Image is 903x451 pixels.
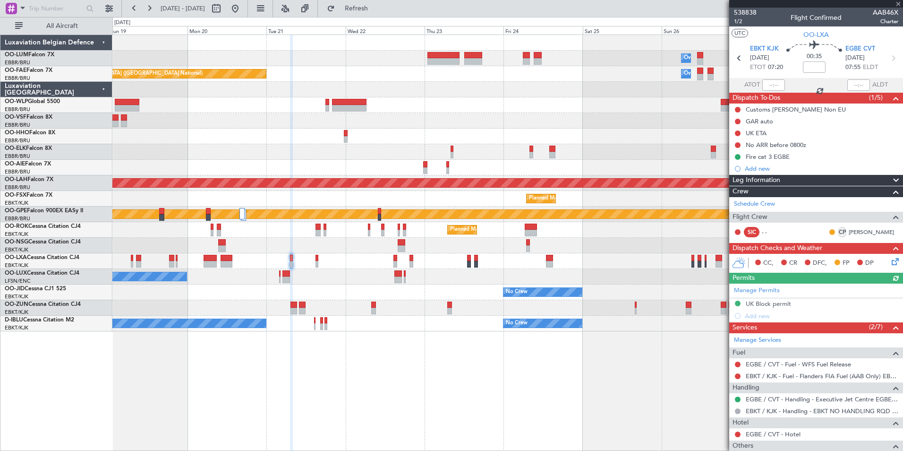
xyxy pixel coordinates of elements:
span: OO-AIE [5,161,25,167]
span: Refresh [337,5,376,12]
span: [DATE] - [DATE] [161,4,205,13]
a: EBKT/KJK [5,246,28,253]
span: EGBE CVT [845,44,875,54]
div: GAR auto [746,117,773,125]
span: Services [733,322,757,333]
span: 538838 [734,8,757,17]
div: Planned Maint [GEOGRAPHIC_DATA] ([GEOGRAPHIC_DATA] National) [32,67,203,81]
span: 1/2 [734,17,757,26]
span: 00:35 [807,52,822,61]
span: (2/7) [869,322,883,332]
div: Owner Melsbroek Air Base [684,51,748,65]
div: Add new [745,165,898,173]
a: OO-LUXCessna Citation CJ4 [5,270,79,276]
span: CC, [763,259,774,268]
span: DP [865,259,874,268]
span: FP [843,259,850,268]
span: Dispatch To-Dos [733,93,780,104]
a: EGBE / CVT - Fuel - WFS Fuel Release [746,360,851,368]
span: EBKT KJK [750,44,779,54]
a: OO-LAHFalcon 7X [5,177,53,182]
a: OO-FSXFalcon 7X [5,192,52,198]
div: Thu 23 [425,26,503,35]
span: ALDT [872,80,888,90]
button: Refresh [323,1,379,16]
span: OO-ROK [5,224,28,229]
span: CR [789,259,797,268]
span: Fuel [733,347,745,358]
a: OO-LUMFalcon 7X [5,52,54,58]
div: No ARR before 0800z [746,141,806,149]
span: OO-LXA [803,30,829,40]
a: EGBE / CVT - Hotel [746,430,801,438]
div: Fri 24 [503,26,582,35]
a: OO-JIDCessna CJ1 525 [5,286,66,292]
span: OO-FAE [5,68,26,73]
a: EGBE / CVT - Handling - Executive Jet Centre EGBE / CVT [746,395,898,403]
div: - - [762,228,783,236]
a: EBKT/KJK [5,199,28,207]
a: D-IBLUCessna Citation M2 [5,317,74,323]
a: OO-HHOFalcon 8X [5,130,55,136]
div: Flight Confirmed [791,13,842,23]
div: Mon 20 [187,26,266,35]
span: OO-NSG [5,239,28,245]
a: EBKT/KJK [5,324,28,331]
span: 07:20 [768,63,783,72]
span: [DATE] [845,53,865,63]
div: Planned Maint Kortrijk-[GEOGRAPHIC_DATA] [450,223,560,237]
div: [DATE] [114,19,130,27]
a: EBKT/KJK [5,309,28,316]
a: EBBR/BRU [5,215,30,222]
div: Customs [PERSON_NAME] Non EU [746,105,846,113]
a: EBBR/BRU [5,75,30,82]
a: OO-NSGCessna Citation CJ4 [5,239,81,245]
span: OO-GPE [5,208,27,214]
a: OO-ROKCessna Citation CJ4 [5,224,81,229]
a: EBKT/KJK [5,293,28,300]
span: Hotel [733,417,749,428]
span: DFC, [813,259,827,268]
span: OO-FSX [5,192,26,198]
a: OO-FAEFalcon 7X [5,68,52,73]
span: ELDT [863,63,878,72]
input: Trip Number [29,1,83,16]
span: [DATE] [750,53,769,63]
div: CP [838,227,846,237]
span: Dispatch Checks and Weather [733,243,822,254]
span: D-IBLU [5,317,23,323]
span: 07:55 [845,63,860,72]
a: EBBR/BRU [5,59,30,66]
div: Owner Melsbroek Air Base [684,67,748,81]
a: OO-WLPGlobal 5500 [5,99,60,104]
a: OO-ZUNCessna Citation CJ4 [5,302,81,307]
span: OO-HHO [5,130,29,136]
a: OO-VSFFalcon 8X [5,114,52,120]
div: SIC [744,227,759,237]
span: OO-LXA [5,255,27,260]
a: EBBR/BRU [5,184,30,191]
span: OO-VSF [5,114,26,120]
span: OO-LAH [5,177,27,182]
a: OO-AIEFalcon 7X [5,161,51,167]
a: EBKT/KJK [5,262,28,269]
span: Leg Information [733,175,780,186]
div: Sun 26 [662,26,741,35]
div: Wed 22 [346,26,425,35]
a: LFSN/ENC [5,278,31,285]
a: OO-GPEFalcon 900EX EASy II [5,208,83,214]
a: Manage Services [734,336,781,345]
span: OO-WLP [5,99,28,104]
div: Fire cat 3 EGBE [746,153,790,161]
a: EBBR/BRU [5,106,30,113]
span: Charter [873,17,898,26]
span: OO-JID [5,286,25,292]
button: UTC [732,29,748,37]
span: All Aircraft [25,23,100,29]
span: OO-ELK [5,146,26,151]
a: EBBR/BRU [5,121,30,129]
div: Sun 19 [109,26,187,35]
span: AAB46X [873,8,898,17]
a: [PERSON_NAME] [849,228,894,236]
span: Handling [733,382,759,393]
